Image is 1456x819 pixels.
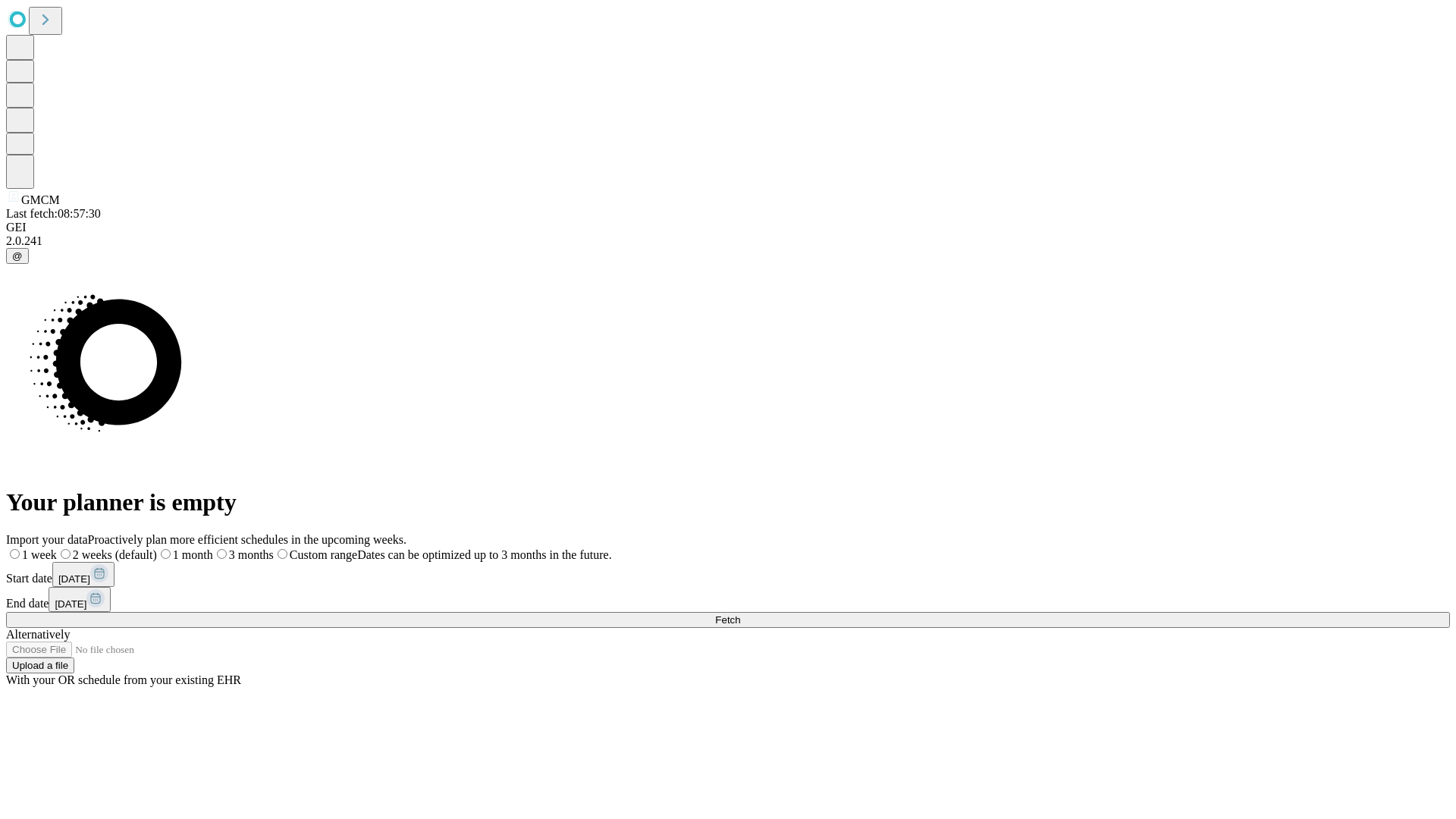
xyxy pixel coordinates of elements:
[715,614,740,626] span: Fetch
[6,234,1450,248] div: 2.0.241
[6,207,101,220] span: Last fetch: 08:57:30
[6,673,241,686] span: With your OR schedule from your existing EHR
[49,587,111,612] button: [DATE]
[6,221,1450,234] div: GEI
[229,548,274,561] span: 3 months
[6,587,1450,612] div: End date
[6,562,1450,587] div: Start date
[55,598,86,610] span: [DATE]
[10,549,20,559] input: 1 week
[52,562,115,587] button: [DATE]
[173,548,213,561] span: 1 month
[22,548,57,561] span: 1 week
[21,193,60,206] span: GMCM
[12,250,23,262] span: @
[73,548,157,561] span: 2 weeks (default)
[6,533,88,546] span: Import your data
[6,657,74,673] button: Upload a file
[161,549,171,559] input: 1 month
[58,573,90,585] span: [DATE]
[61,549,71,559] input: 2 weeks (default)
[88,533,406,546] span: Proactively plan more efficient schedules in the upcoming weeks.
[6,612,1450,628] button: Fetch
[290,548,357,561] span: Custom range
[278,549,287,559] input: Custom rangeDates can be optimized up to 3 months in the future.
[6,628,70,641] span: Alternatively
[357,548,611,561] span: Dates can be optimized up to 3 months in the future.
[217,549,227,559] input: 3 months
[6,488,1450,516] h1: Your planner is empty
[6,248,29,264] button: @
